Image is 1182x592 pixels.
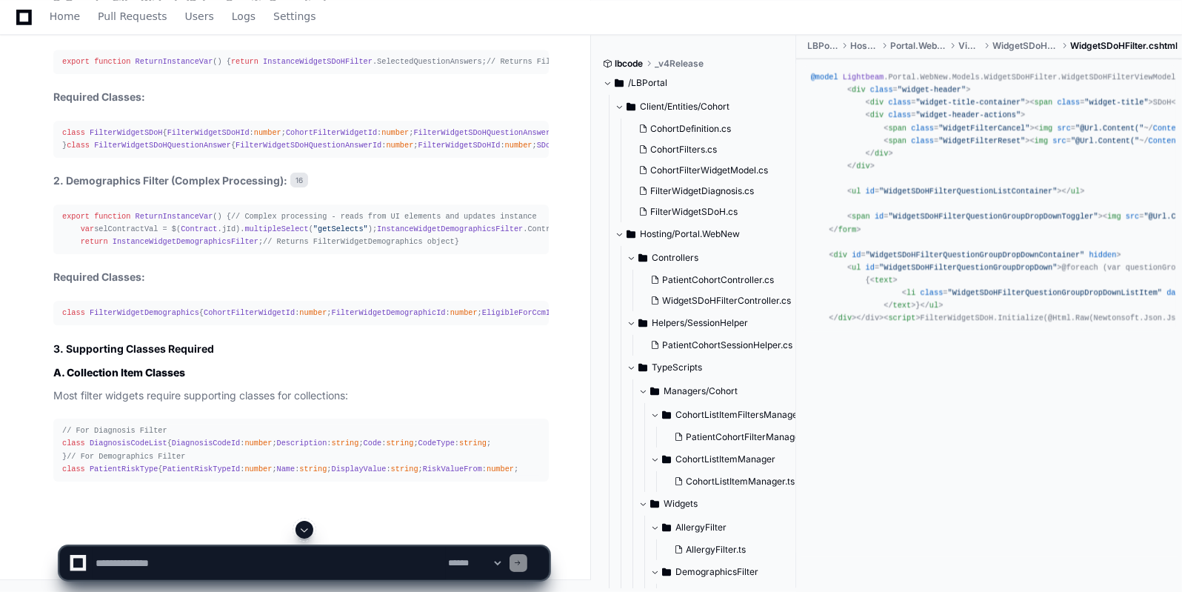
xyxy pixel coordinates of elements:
[948,288,1163,297] span: "WidgetSDoHFilterQuestionGroupDropDownListItem"
[62,127,540,152] div: { : ; : ; : < >; } { : ; : ; : ; : ; : ; }
[884,136,1029,144] span: < = >
[911,123,934,132] span: class
[603,71,785,95] button: /LBPortal
[627,225,635,243] svg: Directory
[866,110,1026,119] span: < = >
[952,73,980,82] span: Models
[185,12,214,21] span: Users
[847,212,1103,221] span: < = >
[1057,98,1080,107] span: class
[640,101,729,113] span: Client/Entities/Cohort
[627,98,635,116] svg: Directory
[286,128,377,137] span: CohortFilterWidgetId
[1071,187,1080,196] span: ul
[94,212,130,221] span: function
[632,160,788,181] button: CohortFilterWidgetModel.cs
[313,225,368,233] span: "getSelects"
[650,206,738,218] span: FilterWidgetSDoH.cs
[627,246,809,270] button: Controllers
[254,128,281,137] span: number
[921,301,944,310] span: </ >
[833,250,847,259] span: div
[627,311,809,335] button: Helpers/SessionHelper
[655,58,704,70] span: _v4Release
[870,98,884,107] span: div
[94,141,231,150] span: FilterWidgetSDoHQuestionAnswer
[652,252,698,264] span: Controllers
[662,295,791,307] span: WidgetSDoHFilterController.cs
[1039,123,1052,132] span: img
[662,450,671,468] svg: Directory
[884,301,915,310] span: </ >
[686,476,795,488] span: CohortListItemManager.ts
[231,212,537,221] span: // Complex processing - reads from UI elements and updates instance
[1149,136,1181,144] span: Content
[222,225,236,233] span: jId
[664,385,738,397] span: Managers/Cohort
[53,366,185,379] strong: A. Collection Item Classes
[627,356,809,379] button: TypeScripts
[888,123,906,132] span: span
[668,471,812,492] button: CohortListItemManager.ts
[632,181,788,202] button: FilterWidgetDiagnosis.cs
[90,439,167,448] span: DiagnosisCodeList
[675,453,775,465] span: CohortListItemManager
[163,465,241,473] span: PatientRiskTypeId
[888,136,906,144] span: span
[811,73,838,82] span: @model
[94,57,130,66] span: function
[686,431,812,443] span: PatientCohortFilterManager.ts
[53,90,145,103] strong: Required Classes:
[668,427,812,448] button: PatientCohortFilterManager.ts
[847,162,875,170] span: </ >
[232,12,256,21] span: Logs
[62,465,85,473] span: class
[632,139,788,160] button: CohortFilters.cs
[644,270,800,290] button: PatientCohortController.cs
[866,149,893,158] span: </ >
[638,379,821,403] button: Managers/Cohort
[263,237,455,246] span: // Returns FilterWidgetDemographics object
[98,12,167,21] span: Pull Requests
[332,465,387,473] span: DisplayValue
[992,40,1058,52] span: WidgetSDoHFilter
[1062,187,1085,196] span: </ >
[628,77,667,89] span: /LBPortal
[236,141,381,150] span: FilterWidgetSDoHQuestionAnswerId
[615,74,624,92] svg: Directory
[1126,212,1139,221] span: src
[638,359,647,376] svg: Directory
[650,448,821,471] button: CohortListItemManager
[231,57,258,66] span: return
[888,73,915,82] span: Portal
[377,225,523,233] span: InstanceWidgetDemographicsFilter
[915,98,1025,107] span: "widget-title-container"
[875,212,884,221] span: id
[418,439,455,448] span: CodeType
[829,313,856,322] span: </ >
[875,276,893,285] span: text
[67,452,185,461] span: // For Demographics Filter
[136,212,213,221] span: ReturnInstanceVar
[1075,123,1143,132] span: "@Url.Content("
[870,110,884,119] span: div
[62,308,85,317] span: class
[1084,98,1148,107] span: "widget-title"
[644,290,800,311] button: WidgetSDoHFilterController.cs
[662,406,671,424] svg: Directory
[852,187,861,196] span: ul
[866,250,1085,259] span: "WidgetSDoHFilterQuestionGroupDropDownContainer"
[263,57,373,66] span: InstanceWidgetSDoHFilter
[487,465,514,473] span: number
[866,263,875,272] span: id
[62,439,85,448] span: class
[1089,250,1117,259] span: hidden
[870,276,898,285] span: < >
[90,308,199,317] span: FilterWidgetDemographics
[984,73,1058,82] span: WidgetSDoHFilter
[90,465,158,473] span: PatientRiskType
[290,173,308,187] span: 16
[675,409,801,421] span: CohortListItemFiltersManager
[1029,98,1152,107] span: < = >
[662,519,671,536] svg: Directory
